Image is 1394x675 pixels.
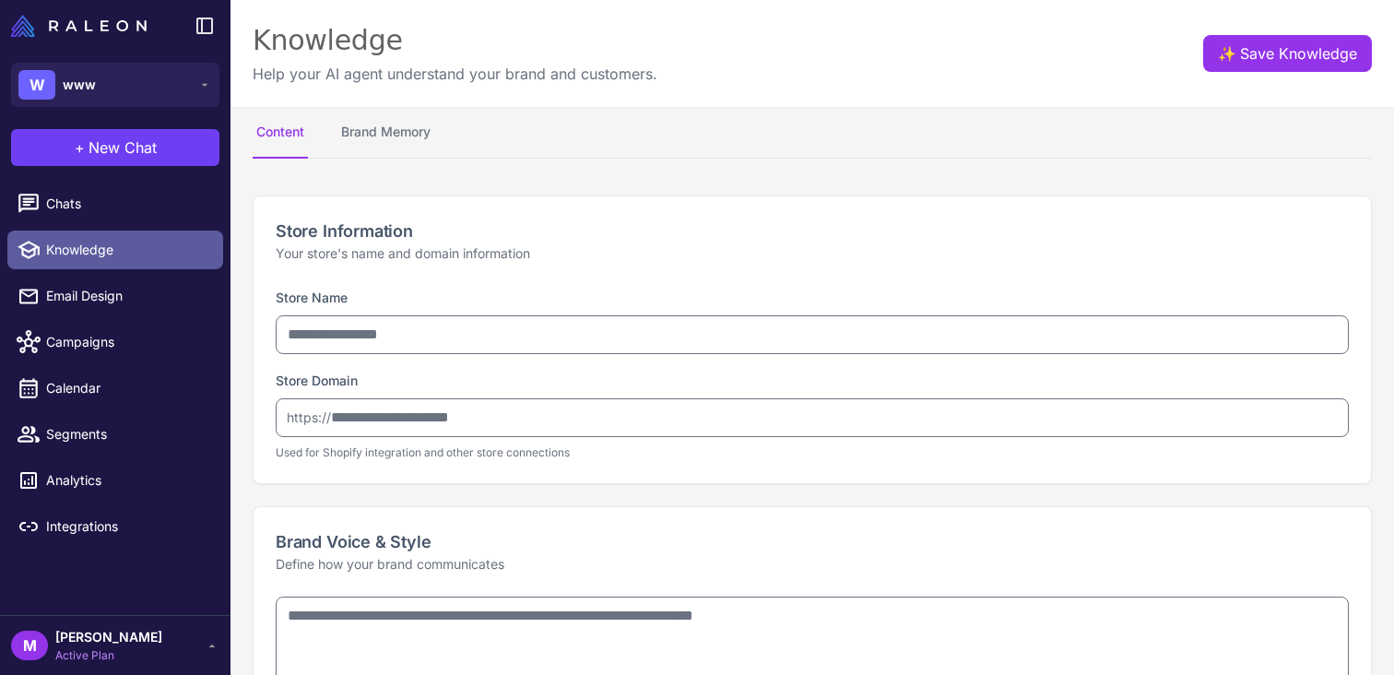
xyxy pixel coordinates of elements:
[55,647,162,664] span: Active Plan
[18,70,55,100] div: W
[11,631,48,660] div: M
[7,507,223,546] a: Integrations
[46,332,208,352] span: Campaigns
[276,444,1349,461] p: Used for Shopify integration and other store connections
[7,415,223,454] a: Segments
[46,240,208,260] span: Knowledge
[46,194,208,214] span: Chats
[7,369,223,408] a: Calendar
[55,627,162,647] span: [PERSON_NAME]
[75,136,85,159] span: +
[276,290,348,305] label: Store Name
[253,22,657,59] div: Knowledge
[46,378,208,398] span: Calendar
[46,516,208,537] span: Integrations
[7,277,223,315] a: Email Design
[46,424,208,444] span: Segments
[276,529,1349,554] h2: Brand Voice & Style
[63,75,96,95] span: www
[7,231,223,269] a: Knowledge
[276,219,1349,243] h2: Store Information
[276,373,358,388] label: Store Domain
[7,323,223,361] a: Campaigns
[11,63,219,107] button: Wwww
[1203,35,1372,72] button: ✨Save Knowledge
[1218,42,1233,57] span: ✨
[46,470,208,491] span: Analytics
[253,107,308,159] button: Content
[11,15,147,37] img: Raleon Logo
[46,286,208,306] span: Email Design
[7,461,223,500] a: Analytics
[7,184,223,223] a: Chats
[337,107,434,159] button: Brand Memory
[253,63,657,85] p: Help your AI agent understand your brand and customers.
[89,136,157,159] span: New Chat
[276,554,1349,574] p: Define how your brand communicates
[11,129,219,166] button: +New Chat
[276,243,1349,264] p: Your store's name and domain information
